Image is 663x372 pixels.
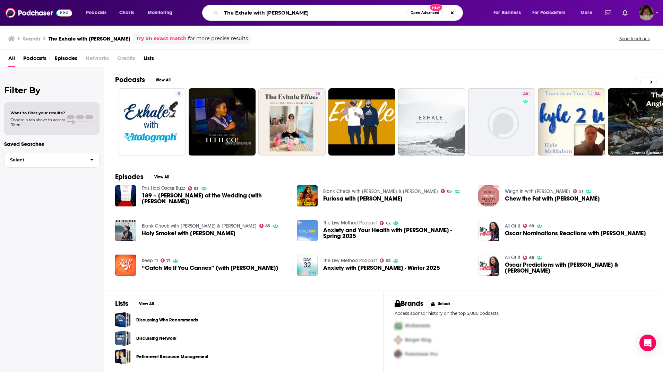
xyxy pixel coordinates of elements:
span: 5 [178,91,180,98]
a: Keep It! [142,258,158,264]
button: Unlock [426,300,456,308]
a: 28 [258,88,326,156]
a: Discussing Who Recommends [115,312,131,328]
span: Burger King [405,337,431,343]
span: Networks [86,53,109,67]
a: Discussing Network [136,335,176,342]
span: Furiosa with [PERSON_NAME] [323,196,403,202]
a: The Livy Method Podcast [323,220,377,226]
a: 189 – Margot at the Wedding (with Kyle Buchanan) [142,193,289,204]
span: 62 [386,222,390,225]
a: PodcastsView All [115,76,175,84]
a: 5 [175,91,183,97]
span: 68 [529,224,534,228]
span: For Podcasters [532,8,566,18]
img: Oscar Predictions with A.O. Scott & Kyle Buchanan [478,255,499,276]
a: All Of It [505,255,520,260]
span: 189 – [PERSON_NAME] at the Wedding (with [PERSON_NAME]) [142,193,289,204]
a: Anxiety with Kyle Buchanan - Winter 2025 [297,255,318,276]
button: open menu [143,7,181,18]
span: Oscar Nominations Reactions with [PERSON_NAME] [505,230,646,236]
a: 63 [188,186,199,191]
a: 85 [259,224,270,228]
h2: Filter By [4,85,100,95]
a: “Catch Me If You Cannes” (with Kyle Buchanan) [142,265,278,271]
h2: Podcasts [115,76,145,84]
img: Anxiety and Your Health with Kyle Buchanan - Spring 2025 [297,220,318,241]
span: 85 [265,224,270,228]
button: View All [149,173,174,181]
img: User Profile [639,5,654,20]
h2: Lists [115,299,128,308]
span: Credits [117,53,135,67]
a: Show notifications dropdown [602,7,614,19]
img: Podchaser - Follow, Share and Rate Podcasts [6,6,72,19]
span: New [430,4,442,11]
span: Chew the Fat with [PERSON_NAME] [505,196,600,202]
img: Second Pro Logo [392,333,405,347]
span: Episodes [55,53,77,67]
a: EpisodesView All [115,172,174,181]
a: 5 [119,88,186,156]
a: ListsView All [115,299,159,308]
img: Oscar Nominations Reactions with Kyle Buchanan [478,220,499,241]
a: Oscar Nominations Reactions with Kyle Buchanan [505,230,646,236]
a: 85 [441,189,452,193]
img: Furiosa with Kyle Buchanan [297,185,318,206]
a: All [8,53,15,67]
button: open menu [81,7,115,18]
h3: Search [23,35,40,42]
p: Access sponsor history on the top 5,000 podcasts. [395,311,652,316]
span: Charts [119,8,134,18]
span: “Catch Me If You Cannes” (with [PERSON_NAME]) [142,265,278,271]
span: 34 [595,91,600,98]
a: “Catch Me If You Cannes” (with Kyle Buchanan) [115,255,136,276]
button: View All [134,300,159,308]
span: Oscar Predictions with [PERSON_NAME] & [PERSON_NAME] [505,262,652,274]
span: Want to filter your results? [10,110,65,115]
h3: The Exhale with [PERSON_NAME] [49,35,130,42]
img: Third Pro Logo [392,347,405,361]
span: Podcasts [86,8,106,18]
span: for more precise results [188,35,248,43]
h2: Brands [395,299,423,308]
a: Blank Check with Griffin & David [142,223,257,229]
a: Furiosa with Kyle Buchanan [323,196,403,202]
a: The Livy Method Podcast [323,258,377,264]
a: Holy Smoke! with Kyle Buchanan [142,230,235,236]
span: Anxiety and Your Health with [PERSON_NAME] - Spring 2025 [323,227,470,239]
img: Chew the Fat with Kyle Buchanan [478,185,499,206]
a: Holy Smoke! with Kyle Buchanan [115,220,136,241]
button: Open AdvancedNew [407,9,442,17]
a: Retirement Resource Management [115,349,131,364]
button: View All [150,76,175,84]
a: Discussing Who Recommends [136,316,198,324]
a: Blank Check with Griffin & David [323,188,438,194]
span: 85 [447,190,452,193]
button: Show profile menu [639,5,654,20]
button: open menu [528,7,576,18]
span: Logged in as angelport [639,5,654,20]
span: Podchaser Pro [405,351,438,357]
a: 28 [312,91,323,97]
span: Monitoring [148,8,172,18]
span: For Business [493,8,521,18]
span: 51 [579,190,583,193]
a: Discussing Network [115,330,131,346]
h2: Episodes [115,172,144,181]
a: 68 [523,256,534,260]
span: 28 [315,91,320,98]
span: Anxiety with [PERSON_NAME] - Winter 2025 [323,265,440,271]
a: All Of It [505,223,520,229]
a: Lists [144,53,154,67]
a: Retirement Resource Management [136,353,208,361]
a: 34 [538,88,605,156]
a: This Had Oscar Buzz [142,185,185,191]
